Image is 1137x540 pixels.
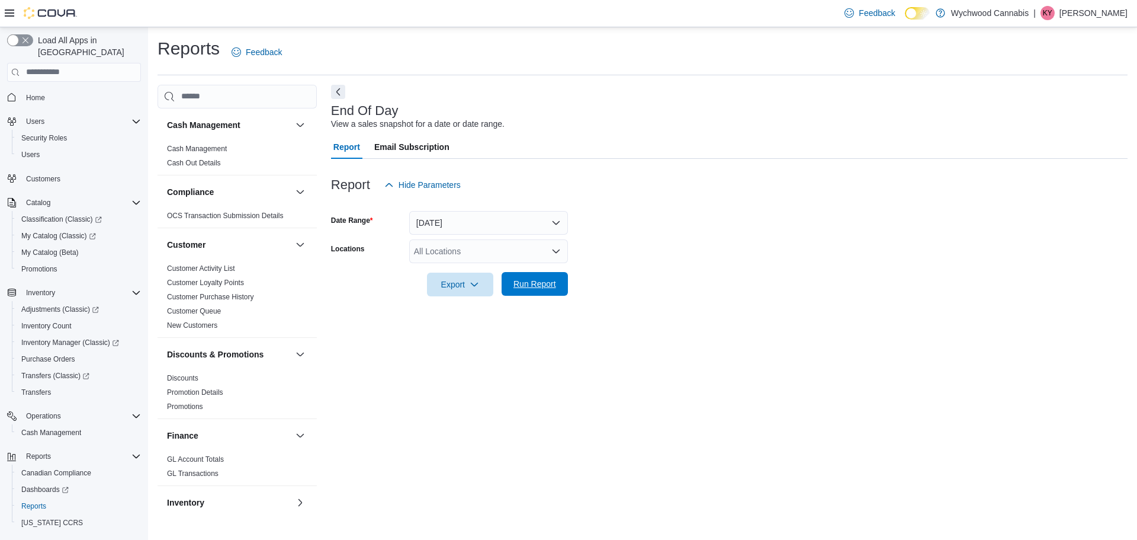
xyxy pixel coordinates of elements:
label: Date Range [331,216,373,225]
a: Inventory Manager (Classic) [12,334,146,351]
button: Compliance [167,186,291,198]
a: Customer Purchase History [167,293,254,301]
div: Finance [158,452,317,485]
a: Home [21,91,50,105]
span: Canadian Compliance [17,466,141,480]
span: Classification (Classic) [21,215,102,224]
span: Report [333,135,360,159]
a: [US_STATE] CCRS [17,516,88,530]
button: Users [12,146,146,163]
span: Transfers (Classic) [17,369,141,383]
h3: Customer [167,239,205,251]
button: [US_STATE] CCRS [12,515,146,531]
button: Next [331,85,345,99]
button: Hide Parameters [380,173,465,197]
a: Adjustments (Classic) [12,301,146,318]
span: Adjustments (Classic) [17,302,141,317]
span: My Catalog (Classic) [17,229,141,243]
a: Classification (Classic) [17,212,107,226]
span: Feedback [859,7,895,19]
span: Inventory Count [17,319,141,333]
a: GL Account Totals [167,455,224,464]
span: Cash Out Details [167,158,221,168]
a: Transfers (Classic) [12,368,146,384]
button: Home [2,89,146,106]
span: Inventory [26,288,55,298]
button: Inventory [2,285,146,301]
span: Operations [21,409,141,423]
span: Customers [21,171,141,186]
span: Inventory Count [21,321,72,331]
span: New Customers [167,321,217,330]
a: My Catalog (Classic) [12,228,146,244]
span: Dashboards [17,483,141,497]
button: Security Roles [12,130,146,146]
span: Operations [26,411,61,421]
span: Users [21,150,40,159]
span: Reports [21,501,46,511]
span: Catalog [21,196,141,210]
a: My Catalog (Beta) [17,245,83,260]
span: Promotions [21,264,57,274]
span: My Catalog (Beta) [21,248,79,257]
a: Security Roles [17,131,72,145]
span: GL Transactions [167,469,219,478]
a: Adjustments (Classic) [17,302,104,317]
span: Inventory Manager (Classic) [17,335,141,350]
span: Transfers (Classic) [21,371,89,381]
button: Users [2,113,146,130]
span: Discounts [167,373,198,383]
span: Transfers [21,388,51,397]
h3: Report [331,178,370,192]
a: Reports [17,499,51,513]
div: Kristina Yin [1040,6,1055,20]
span: GL Account Totals [167,455,224,464]
button: Inventory [167,497,291,509]
h3: Finance [167,430,198,442]
button: Open list of options [551,247,561,256]
span: Load All Apps in [GEOGRAPHIC_DATA] [33,34,141,58]
span: Email Subscription [374,135,449,159]
a: Inventory Count [17,319,76,333]
button: My Catalog (Beta) [12,244,146,261]
span: Users [26,117,44,126]
a: Discounts [167,374,198,382]
button: Catalog [21,196,55,210]
div: Discounts & Promotions [158,371,317,418]
button: Customer [167,239,291,251]
a: Purchase Orders [17,352,80,366]
button: Inventory [293,496,307,510]
span: Washington CCRS [17,516,141,530]
a: Inventory Manager (Classic) [17,335,124,350]
a: Feedback [227,40,287,64]
button: Cash Management [12,424,146,441]
span: Security Roles [17,131,141,145]
span: Dashboards [21,485,69,494]
a: Cash Out Details [167,159,221,167]
a: Dashboards [12,481,146,498]
button: Customers [2,170,146,187]
a: Users [17,148,44,162]
span: Customer Activity List [167,264,235,273]
button: Customer [293,238,307,252]
a: OCS Transaction Submission Details [167,212,284,220]
a: Cash Management [17,426,86,440]
span: Reports [21,449,141,464]
span: KY [1043,6,1052,20]
button: [DATE] [409,211,568,235]
div: Customer [158,261,317,337]
span: [US_STATE] CCRS [21,518,83,528]
div: Compliance [158,209,317,228]
span: Customer Loyalty Points [167,278,244,287]
span: Inventory [21,286,141,300]
button: Reports [21,449,56,464]
span: Export [434,273,486,296]
span: My Catalog (Classic) [21,231,96,241]
a: Dashboards [17,483,73,497]
a: Transfers (Classic) [17,369,94,383]
span: Purchase Orders [17,352,141,366]
button: Canadian Compliance [12,465,146,481]
button: Discounts & Promotions [167,349,291,360]
span: Customer Queue [167,306,221,316]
